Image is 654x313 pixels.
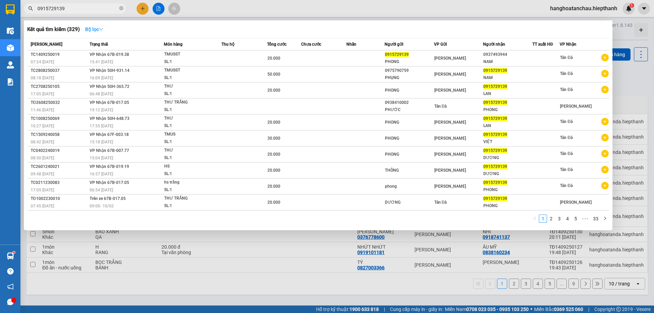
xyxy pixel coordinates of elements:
[28,6,33,11] span: search
[164,154,215,162] div: SL: 1
[434,136,466,141] span: [PERSON_NAME]
[483,58,532,65] div: NAM
[164,195,215,202] div: THƯ TRẮNG
[483,51,532,58] div: 0937493944
[434,200,447,205] span: Tản Đà
[483,74,532,81] div: NAM
[31,195,88,202] div: TĐ1002230010
[164,74,215,82] div: SL: 1
[267,120,280,125] span: 20.000
[31,172,54,176] span: 09:48 [DATE]
[483,164,507,169] span: 0915729139
[27,26,80,33] h3: Kết quả tìm kiếm ( 329 )
[434,152,466,157] span: [PERSON_NAME]
[483,186,532,193] div: PHONG
[560,55,573,60] span: Tản Đà
[90,52,129,57] span: VP Nhận 67B-019.38
[385,67,434,74] div: 0975790759
[31,42,62,47] span: [PERSON_NAME]
[7,27,14,34] img: warehouse-icon
[37,5,118,12] input: Tìm tên, số ĐT hoặc mã đơn
[85,27,104,32] strong: Bộ lọc
[164,67,215,74] div: TMUSST
[591,215,601,222] a: 33
[563,215,572,223] li: 4
[164,51,215,58] div: TMUSST
[31,204,54,208] span: 07:45 [DATE]
[591,215,601,223] li: 33
[7,44,14,51] img: warehouse-icon
[7,61,14,68] img: warehouse-icon
[385,74,434,81] div: PHỤNG
[31,147,88,154] div: TC0402240019
[483,84,507,89] span: 0915729139
[385,58,434,65] div: PHONG
[164,122,215,130] div: SL: 1
[434,184,466,189] span: [PERSON_NAME]
[31,76,54,80] span: 08:18 [DATE]
[560,167,573,172] span: Tản Đà
[580,215,591,223] li: Next 5 Pages
[385,42,403,47] span: Người gửi
[80,24,109,35] button: Bộ lọcdown
[601,134,609,141] span: plus-circle
[31,60,54,64] span: 07:24 [DATE]
[385,135,434,142] div: PHONG
[547,215,555,223] li: 2
[164,42,183,47] span: Món hàng
[385,151,434,158] div: PHONG
[532,42,553,47] span: TT xuất HĐ
[221,42,234,47] span: Thu hộ
[31,51,88,58] div: TC1409250019
[164,115,215,122] div: THƯ
[90,196,126,201] span: Trên xe 67B-017.05
[7,252,14,260] img: warehouse-icon
[385,106,434,113] div: PHƯỚC
[434,88,466,93] span: [PERSON_NAME]
[267,168,280,173] span: 20.000
[385,99,434,106] div: 0938410002
[90,100,129,105] span: VP Nhận 67B-017.05
[601,86,609,93] span: plus-circle
[483,132,507,137] span: 0915729139
[90,92,113,96] span: 06:48 [DATE]
[483,154,532,161] div: DƯƠNG
[434,72,466,77] span: [PERSON_NAME]
[90,60,113,64] span: 15:41 [DATE]
[572,215,579,222] a: 5
[164,99,215,106] div: THƯ TRẮNG
[601,166,609,173] span: plus-circle
[434,168,466,173] span: [PERSON_NAME]
[31,67,88,74] div: TC2808250037
[560,87,573,92] span: Tản Đà
[31,99,88,106] div: TĐ2608250032
[31,124,54,128] span: 10:27 [DATE]
[560,135,573,140] span: Tản Đà
[90,188,113,192] span: 06:54 [DATE]
[164,186,215,194] div: SL: 1
[483,68,507,73] span: 0915729139
[90,116,129,121] span: VP Nhận 50H-648.73
[483,106,532,113] div: PHONG
[601,182,609,189] span: plus-circle
[267,72,280,77] span: 50.000
[267,152,280,157] span: 20.000
[346,42,356,47] span: Nhãn
[119,5,123,12] span: close-circle
[601,118,609,125] span: plus-circle
[385,119,434,126] div: PHONG
[90,140,113,144] span: 15:18 [DATE]
[31,108,54,112] span: 11:46 [DATE]
[31,179,88,186] div: TC0211230083
[31,188,54,192] span: 17:05 [DATE]
[164,147,215,154] div: THƯ
[483,170,532,177] div: DƯƠNG
[90,180,129,185] span: VP Nhận 67B-017.05
[556,215,563,222] a: 3
[555,215,563,223] li: 3
[90,108,113,112] span: 19:12 [DATE]
[267,136,280,141] span: 30.000
[164,90,215,98] div: SL: 1
[560,42,576,47] span: VP Nhận
[164,170,215,178] div: SL: 1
